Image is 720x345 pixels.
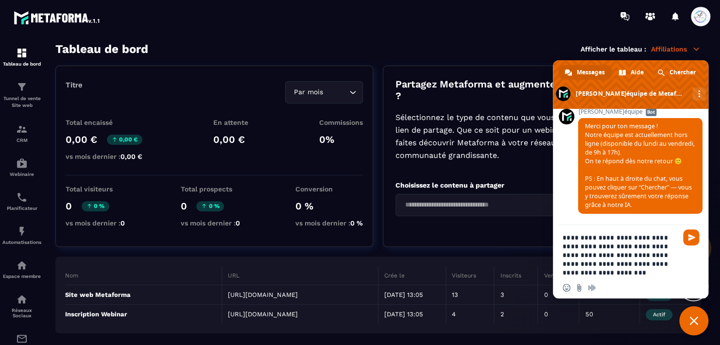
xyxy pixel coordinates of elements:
[2,308,41,318] p: Réseaux Sociaux
[683,229,699,245] span: Envoyer
[16,157,28,169] img: automations
[16,191,28,203] img: scheduler
[2,206,41,211] p: Planificateur
[581,45,646,53] p: Afficher le tableau :
[180,200,187,212] p: 0
[563,233,677,277] textarea: Entrez votre message...
[65,310,216,318] p: Inscription Webinar
[16,225,28,237] img: automations
[222,266,378,285] th: URL
[14,9,101,26] img: logo
[395,78,688,102] p: Partagez Metaforma et augmentez vos revenues simplement ?
[2,184,41,218] a: schedulerschedulerPlanificateur
[16,259,28,271] img: automations
[395,194,623,216] div: Search for option
[2,61,41,67] p: Tableau de bord
[295,219,363,227] p: vs mois dernier :
[384,291,440,298] p: [DATE] 13:05
[2,40,41,74] a: formationformationTableau de bord
[646,309,672,320] span: Actif
[2,218,41,252] a: automationsautomationsAutomatisations
[196,201,224,211] p: 0 %
[319,134,363,145] p: 0%
[66,153,142,160] p: vs mois dernier :
[120,153,142,160] span: 0,00 €
[538,285,579,305] td: 0
[402,200,607,210] input: Search for option
[66,219,125,227] p: vs mois dernier :
[66,185,125,193] p: Total visiteurs
[55,42,148,56] h3: Tableau de bord
[2,95,41,109] p: Tunnel de vente Site web
[669,65,696,80] span: Chercher
[646,108,656,116] span: Bot
[235,219,240,227] span: 0
[325,87,347,98] input: Search for option
[588,284,596,292] span: Message audio
[2,274,41,279] p: Espace membre
[575,284,583,292] span: Envoyer un fichier
[679,306,708,335] div: Fermer le chat
[538,266,579,285] th: Ventes
[613,65,651,80] div: Aide
[120,219,125,227] span: 0
[563,284,570,292] span: Insérer un emoji
[538,305,579,324] td: 0
[2,240,41,245] p: Automatisations
[66,134,97,145] p: 0,00 €
[291,87,325,98] span: Par mois
[651,45,701,53] p: Affiliations
[2,116,41,150] a: formationformationCRM
[651,65,703,80] div: Chercher
[2,74,41,116] a: formationformationTunnel de vente Site web
[378,266,446,285] th: Crée le
[16,123,28,135] img: formation
[446,305,494,324] td: 4
[2,172,41,177] p: Webinaire
[285,81,363,103] div: Search for option
[350,219,363,227] span: 0 %
[494,266,538,285] th: Inscrits
[16,333,28,345] img: email
[222,285,378,305] td: [URL][DOMAIN_NAME]
[65,266,222,285] th: Nom
[222,305,378,324] td: [URL][DOMAIN_NAME]
[2,138,41,143] p: CRM
[16,293,28,305] img: social-network
[631,65,644,80] span: Aide
[66,200,72,212] p: 0
[65,291,216,298] p: Site web Metaforma
[585,122,695,209] span: Merci pour ton message ! Notre équipe est actuellement hors ligne (disponible du lundi au vendred...
[579,305,640,324] td: 50
[107,135,142,145] p: 0,00 €
[559,65,612,80] div: Messages
[446,266,494,285] th: Visiteurs
[494,305,538,324] td: 2
[295,200,363,212] p: 0 %
[66,119,142,126] p: Total encaissé
[384,310,440,318] p: [DATE] 13:05
[213,134,248,145] p: 0,00 €
[692,87,705,101] div: Autres canaux
[395,111,688,162] p: Sélectionnez le type de contenu que vous souhaitez promouvoir et copiez le lien de partage. Que c...
[295,185,363,193] p: Conversion
[213,119,248,126] p: En attente
[2,150,41,184] a: automationsautomationsWebinaire
[16,47,28,59] img: formation
[395,181,688,189] p: Choisissez le contenu à partager
[577,65,605,80] span: Messages
[82,201,109,211] p: 0 %
[180,219,240,227] p: vs mois dernier :
[2,286,41,326] a: social-networksocial-networkRéseaux Sociaux
[446,285,494,305] td: 13
[180,185,240,193] p: Total prospects
[319,119,363,126] p: Commissions
[16,81,28,93] img: formation
[66,81,83,89] p: Titre
[494,285,538,305] td: 3
[2,252,41,286] a: automationsautomationsEspace membre
[578,108,703,115] span: [PERSON_NAME]équipe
